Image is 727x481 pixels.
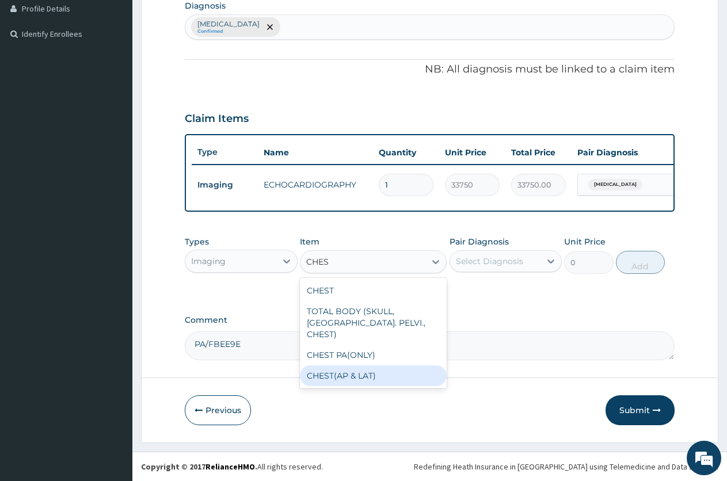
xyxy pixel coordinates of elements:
p: NB: All diagnosis must be linked to a claim item [185,62,675,77]
label: Types [185,237,209,247]
img: d_794563401_company_1708531726252_794563401 [21,58,47,86]
div: Chat with us now [60,64,193,79]
footer: All rights reserved. [132,452,727,481]
th: Type [192,142,258,163]
h3: Claim Items [185,113,249,125]
textarea: Type your message and hit 'Enter' [6,314,219,354]
div: CHEST(AP & LAT) [300,365,447,386]
button: Add [616,251,665,274]
div: Imaging [191,255,226,267]
label: Pair Diagnosis [450,236,509,247]
button: Submit [606,395,675,425]
span: remove selection option [265,22,275,32]
div: TOTAL BODY (SKULL, [GEOGRAPHIC_DATA]. PELVI., CHEST) [300,301,447,345]
label: Item [300,236,319,247]
th: Quantity [373,141,439,164]
label: Unit Price [564,236,606,247]
th: Name [258,141,373,164]
button: Previous [185,395,251,425]
strong: Copyright © 2017 . [141,461,257,472]
td: Imaging [192,174,258,196]
th: Total Price [505,141,572,164]
div: Select Diagnosis [456,255,523,267]
div: CHEST [300,280,447,301]
td: ECHOCARDIOGRAPHY [258,173,373,196]
p: [MEDICAL_DATA] [197,20,260,29]
div: Minimize live chat window [189,6,216,33]
span: We're online! [67,145,159,261]
th: Pair Diagnosis [572,141,698,164]
th: Unit Price [439,141,505,164]
div: CHEST PA(ONLY) [300,345,447,365]
small: Confirmed [197,29,260,35]
label: Comment [185,315,675,325]
span: [MEDICAL_DATA] [588,179,642,190]
div: Redefining Heath Insurance in [GEOGRAPHIC_DATA] using Telemedicine and Data Science! [414,461,718,472]
a: RelianceHMO [205,461,255,472]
